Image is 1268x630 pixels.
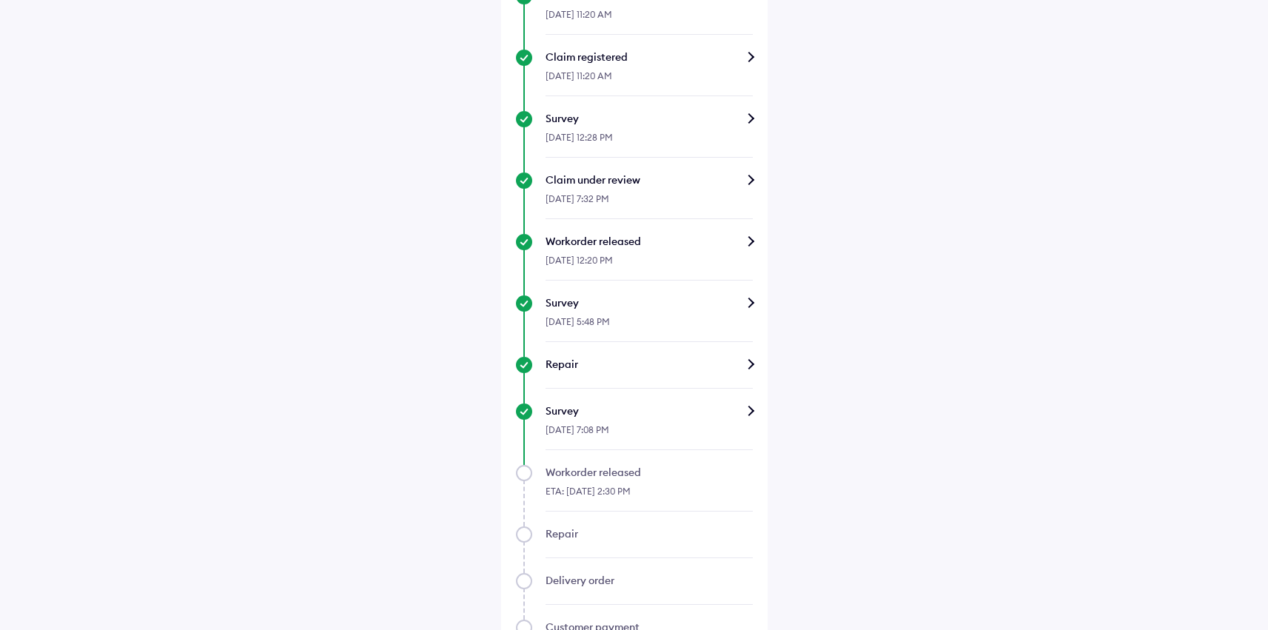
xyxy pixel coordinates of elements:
[546,50,753,64] div: Claim registered
[546,357,753,372] div: Repair
[546,465,753,480] div: Workorder released
[546,126,753,158] div: [DATE] 12:28 PM
[546,234,753,249] div: Workorder released
[546,403,753,418] div: Survey
[546,172,753,187] div: Claim under review
[546,418,753,450] div: [DATE] 7:08 PM
[546,111,753,126] div: Survey
[546,187,753,219] div: [DATE] 7:32 PM
[546,480,753,512] div: ETA: [DATE] 2:30 PM
[546,249,753,281] div: [DATE] 12:20 PM
[546,64,753,96] div: [DATE] 11:20 AM
[546,295,753,310] div: Survey
[546,573,753,588] div: Delivery order
[546,526,753,541] div: Repair
[546,3,753,35] div: [DATE] 11:20 AM
[546,310,753,342] div: [DATE] 5:48 PM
